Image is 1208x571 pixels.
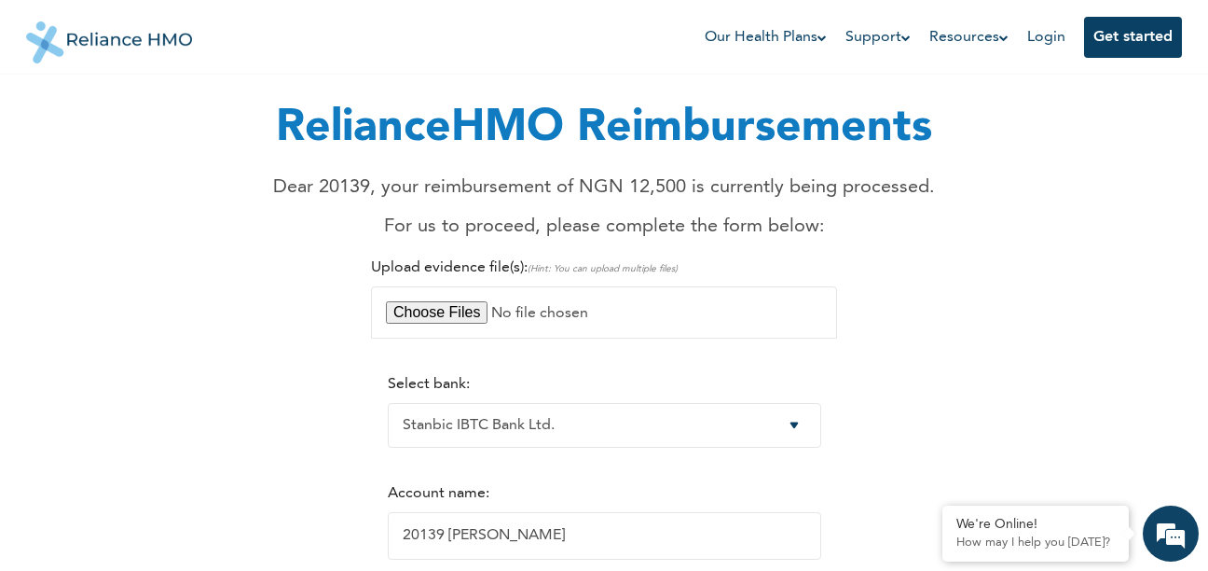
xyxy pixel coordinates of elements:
[97,104,313,129] div: Chat with us now
[273,95,935,162] h1: RelianceHMO Reimbursements
[528,264,678,273] span: (Hint: You can upload multiple files)
[388,377,470,392] label: Select bank:
[34,93,75,140] img: d_794563401_company_1708531726252_794563401
[705,26,827,49] a: Our Health Plans
[273,213,935,241] p: For us to proceed, please complete the form below:
[388,486,489,501] label: Account name:
[9,508,183,521] span: Conversation
[929,26,1009,49] a: Resources
[26,7,192,63] img: Reliance HMO's Logo
[956,536,1115,550] p: How may I help you today?
[371,260,678,275] label: Upload evidence file(s):
[306,9,350,54] div: Minimize live chat window
[9,410,355,475] textarea: Type your message and hit 'Enter'
[108,185,257,373] span: We're online!
[1027,30,1065,45] a: Login
[273,174,935,202] p: Dear 20139, your reimbursement of NGN 12,500 is currently being processed.
[183,475,356,533] div: FAQs
[1084,17,1182,58] button: Get started
[956,517,1115,533] div: We're Online!
[845,26,911,49] a: Support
